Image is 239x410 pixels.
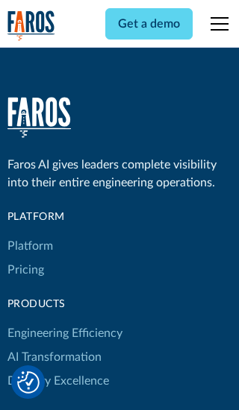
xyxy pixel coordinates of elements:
[7,297,122,312] div: products
[7,97,71,138] a: home
[7,209,122,225] div: Platform
[7,369,109,393] a: Delivery Excellence
[105,8,193,40] a: Get a demo
[7,234,53,258] a: Platform
[17,371,40,394] img: Revisit consent button
[7,97,71,138] img: Faros Logo White
[7,10,55,41] img: Logo of the analytics and reporting company Faros.
[7,345,102,369] a: AI Transformation
[7,10,55,41] a: home
[7,321,122,345] a: Engineering Efficiency
[7,258,44,282] a: Pricing
[7,156,232,192] div: Faros AI gives leaders complete visibility into their entire engineering operations.
[202,6,232,42] div: menu
[17,371,40,394] button: Cookie Settings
